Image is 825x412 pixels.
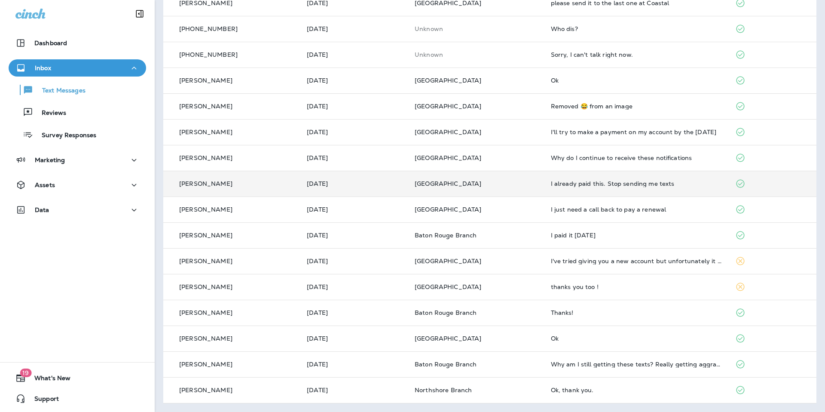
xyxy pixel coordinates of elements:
[307,206,401,213] p: Sep 30, 2025 01:15 PM
[179,232,232,239] p: [PERSON_NAME]
[35,181,55,188] p: Assets
[415,335,481,342] span: [GEOGRAPHIC_DATA]
[551,335,721,342] div: Ok
[551,154,721,161] div: Why do I continue to receive these notifications
[307,77,401,84] p: Sep 30, 2025 02:52 PM
[551,387,721,394] div: Ok, thank you.
[34,87,86,95] p: Text Messages
[415,360,477,368] span: Baton Rouge Branch
[179,103,232,110] p: [PERSON_NAME]
[307,387,401,394] p: Sep 26, 2025 08:21 AM
[415,51,537,58] p: This customer does not have a last location and the phone number they messaged is not assigned to...
[415,154,481,162] span: [GEOGRAPHIC_DATA]
[9,176,146,194] button: Assets
[26,375,70,385] span: What's New
[179,387,232,394] p: [PERSON_NAME]
[307,129,401,135] p: Sep 30, 2025 02:27 PM
[307,51,401,58] p: Sep 30, 2025 03:27 PM
[35,206,49,213] p: Data
[415,77,481,84] span: [GEOGRAPHIC_DATA]
[179,129,232,135] p: [PERSON_NAME]
[551,232,721,239] div: I paid it Saturday
[179,77,232,84] p: [PERSON_NAME]
[551,361,721,368] div: Why am I still getting these texts? Really getting aggravating
[307,361,401,368] p: Sep 26, 2025 12:09 PM
[415,257,481,265] span: [GEOGRAPHIC_DATA]
[179,309,232,316] p: [PERSON_NAME]
[415,206,481,213] span: [GEOGRAPHIC_DATA]
[33,132,96,140] p: Survey Responses
[179,51,238,58] p: [PHONE_NUMBER]
[9,81,146,99] button: Text Messages
[35,157,65,163] p: Marketing
[9,390,146,407] button: Support
[415,386,472,394] span: Northshore Branch
[415,180,481,188] span: [GEOGRAPHIC_DATA]
[307,154,401,161] p: Sep 30, 2025 02:26 PM
[179,283,232,290] p: [PERSON_NAME]
[307,180,401,187] p: Sep 30, 2025 01:39 PM
[128,5,152,22] button: Collapse Sidebar
[9,201,146,218] button: Data
[415,25,537,32] p: This customer does not have a last location and the phone number they messaged is not assigned to...
[307,103,401,110] p: Sep 30, 2025 02:27 PM
[20,369,31,377] span: 19
[179,180,232,187] p: [PERSON_NAME]
[551,206,721,213] div: I just need a call back to pay a renewal
[33,109,66,117] p: Reviews
[551,25,721,32] div: Who dis?
[9,151,146,169] button: Marketing
[415,283,481,291] span: [GEOGRAPHIC_DATA]
[26,395,59,406] span: Support
[551,258,721,264] div: I've tried giving you a new account but unfortunately it was a weekend and you don't work. So I u...
[9,126,146,144] button: Survey Responses
[179,361,232,368] p: [PERSON_NAME]
[415,128,481,136] span: [GEOGRAPHIC_DATA]
[551,309,721,316] div: Thanks!
[551,129,721,135] div: I'll try to make a payment on my account by the 6th of October
[307,283,401,290] p: Sep 26, 2025 03:45 PM
[179,154,232,161] p: [PERSON_NAME]
[307,232,401,239] p: Sep 29, 2025 12:18 PM
[415,309,477,317] span: Baton Rouge Branch
[415,231,477,239] span: Baton Rouge Branch
[415,102,481,110] span: [GEOGRAPHIC_DATA]
[9,59,146,77] button: Inbox
[551,51,721,58] div: Sorry, I can't talk right now.
[551,77,721,84] div: Ok
[307,335,401,342] p: Sep 26, 2025 02:20 PM
[9,34,146,52] button: Dashboard
[179,25,238,32] p: [PHONE_NUMBER]
[35,65,51,71] p: Inbox
[179,335,232,342] p: [PERSON_NAME]
[9,369,146,387] button: 19What's New
[307,258,401,264] p: Sep 29, 2025 10:50 AM
[179,206,232,213] p: [PERSON_NAME]
[9,103,146,121] button: Reviews
[307,309,401,316] p: Sep 26, 2025 02:21 PM
[551,180,721,187] div: I already paid this. Stop sending me texts
[551,103,721,110] div: Removed 😂 from an image
[307,25,401,32] p: Sep 30, 2025 03:58 PM
[34,40,67,46] p: Dashboard
[179,258,232,264] p: [PERSON_NAME]
[551,283,721,290] div: thanks you too !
